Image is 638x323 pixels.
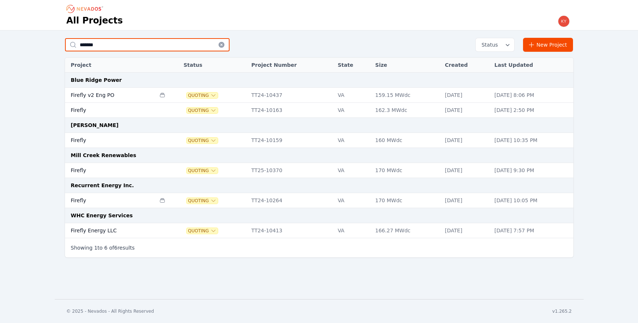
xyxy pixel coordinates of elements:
[334,58,371,73] th: State
[180,58,248,73] th: Status
[491,103,573,118] td: [DATE] 2:50 PM
[65,88,156,103] td: Firefly v2 Eng PO
[71,244,135,251] p: Showing to of results
[104,245,108,251] span: 6
[65,133,156,148] td: Firefly
[491,163,573,178] td: [DATE] 9:30 PM
[114,245,118,251] span: 6
[66,15,123,26] h1: All Projects
[476,38,514,51] button: Status
[65,88,573,103] tr: Firefly v2 Eng POQuotingTT24-10437VA159.15 MWdc[DATE][DATE] 8:06 PM
[334,88,371,103] td: VA
[372,223,441,238] td: 166.27 MWdc
[248,223,334,238] td: TT24-10413
[248,133,334,148] td: TT24-10159
[65,223,573,238] tr: Firefly Energy LLCQuotingTT24-10413VA166.27 MWdc[DATE][DATE] 7:57 PM
[66,308,154,314] div: © 2025 - Nevados - All Rights Reserved
[65,163,573,178] tr: FireflyQuotingTT25-10370VA170 MWdc[DATE][DATE] 9:30 PM
[441,88,491,103] td: [DATE]
[187,168,218,174] button: Quoting
[372,163,441,178] td: 170 MWdc
[491,58,573,73] th: Last Updated
[334,103,371,118] td: VA
[65,193,573,208] tr: FireflyQuotingTT24-10264VA170 MWdc[DATE][DATE] 10:05 PM
[441,103,491,118] td: [DATE]
[441,223,491,238] td: [DATE]
[248,163,334,178] td: TT25-10370
[334,193,371,208] td: VA
[65,58,156,73] th: Project
[65,193,156,208] td: Firefly
[65,163,156,178] td: Firefly
[523,38,573,52] a: New Project
[491,193,573,208] td: [DATE] 10:05 PM
[248,103,334,118] td: TT24-10163
[66,3,105,15] nav: Breadcrumb
[334,163,371,178] td: VA
[187,198,218,204] button: Quoting
[65,178,573,193] td: Recurrent Energy Inc.
[187,138,218,144] button: Quoting
[558,15,570,27] img: kyle.macdougall@nevados.solar
[187,92,218,98] button: Quoting
[441,193,491,208] td: [DATE]
[94,245,97,251] span: 1
[372,103,441,118] td: 162.3 MWdc
[491,88,573,103] td: [DATE] 8:06 PM
[65,103,156,118] td: Firefly
[334,223,371,238] td: VA
[248,88,334,103] td: TT24-10437
[65,148,573,163] td: Mill Creek Renewables
[491,223,573,238] td: [DATE] 7:57 PM
[441,163,491,178] td: [DATE]
[65,118,573,133] td: [PERSON_NAME]
[65,223,156,238] td: Firefly Energy LLC
[372,193,441,208] td: 170 MWdc
[491,133,573,148] td: [DATE] 10:35 PM
[372,88,441,103] td: 159.15 MWdc
[187,108,218,113] button: Quoting
[441,58,491,73] th: Created
[65,208,573,223] td: WHC Energy Services
[65,73,573,88] td: Blue Ridge Power
[65,133,573,148] tr: FireflyQuotingTT24-10159VA160 MWdc[DATE][DATE] 10:35 PM
[479,41,498,48] span: Status
[441,133,491,148] td: [DATE]
[248,58,334,73] th: Project Number
[65,103,573,118] tr: FireflyQuotingTT24-10163VA162.3 MWdc[DATE][DATE] 2:50 PM
[372,133,441,148] td: 160 MWdc
[187,228,218,234] button: Quoting
[372,58,441,73] th: Size
[248,193,334,208] td: TT24-10264
[334,133,371,148] td: VA
[552,308,572,314] div: v1.265.2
